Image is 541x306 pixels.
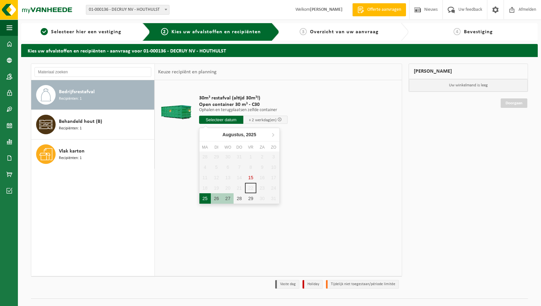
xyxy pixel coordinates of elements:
[245,144,256,151] div: vr
[199,101,288,108] span: Open container 30 m³ - C30
[409,64,528,79] div: [PERSON_NAME]
[31,80,155,110] button: Bedrijfsrestafval Recipiënten: 1
[464,29,493,35] span: Bevestiging
[300,28,307,35] span: 3
[246,132,256,137] i: 2025
[326,280,399,289] li: Tijdelijk niet toegestaan/période limitée
[220,129,259,140] div: Augustus,
[24,28,137,36] a: 1Selecteer hier een vestiging
[59,147,85,155] span: Vlak karton
[268,144,279,151] div: zo
[155,64,220,80] div: Keuze recipiënt en planning
[409,79,528,92] p: Uw winkelmand is leeg
[352,3,406,16] a: Offerte aanvragen
[501,98,527,108] a: Doorgaan
[199,193,211,204] div: 25
[275,280,299,289] li: Vaste dag
[31,110,155,139] button: Behandeld hout (B) Recipiënten: 1
[59,118,102,125] span: Behandeld hout (B)
[303,280,323,289] li: Holiday
[366,7,403,13] span: Offerte aanvragen
[41,28,48,35] span: 1
[310,7,343,12] strong: [PERSON_NAME]
[31,139,155,169] button: Vlak karton Recipiënten: 1
[161,28,168,35] span: 2
[86,5,169,15] span: 01-000136 - DECRUY NV - HOUTHULST
[211,193,222,204] div: 26
[86,5,169,14] span: 01-000136 - DECRUY NV - HOUTHULST
[34,67,151,77] input: Materiaal zoeken
[234,144,245,151] div: do
[199,116,243,124] input: Selecteer datum
[171,29,261,35] span: Kies uw afvalstoffen en recipiënten
[199,144,211,151] div: ma
[234,193,245,204] div: 28
[199,108,288,112] p: Ophalen en terugplaatsen zelfde container
[245,193,256,204] div: 29
[249,118,277,122] span: + 2 werkdag(en)
[59,155,82,161] span: Recipiënten: 1
[310,29,379,35] span: Overzicht van uw aanvraag
[222,193,234,204] div: 27
[199,95,288,101] span: 30m³ restafval (altijd 30m³!)
[59,125,82,132] span: Recipiënten: 1
[59,88,95,96] span: Bedrijfsrestafval
[256,144,268,151] div: za
[222,144,234,151] div: wo
[21,44,538,57] h2: Kies uw afvalstoffen en recipiënten - aanvraag voor 01-000136 - DECRUY NV - HOUTHULST
[453,28,461,35] span: 4
[211,144,222,151] div: di
[51,29,121,35] span: Selecteer hier een vestiging
[59,96,82,102] span: Recipiënten: 1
